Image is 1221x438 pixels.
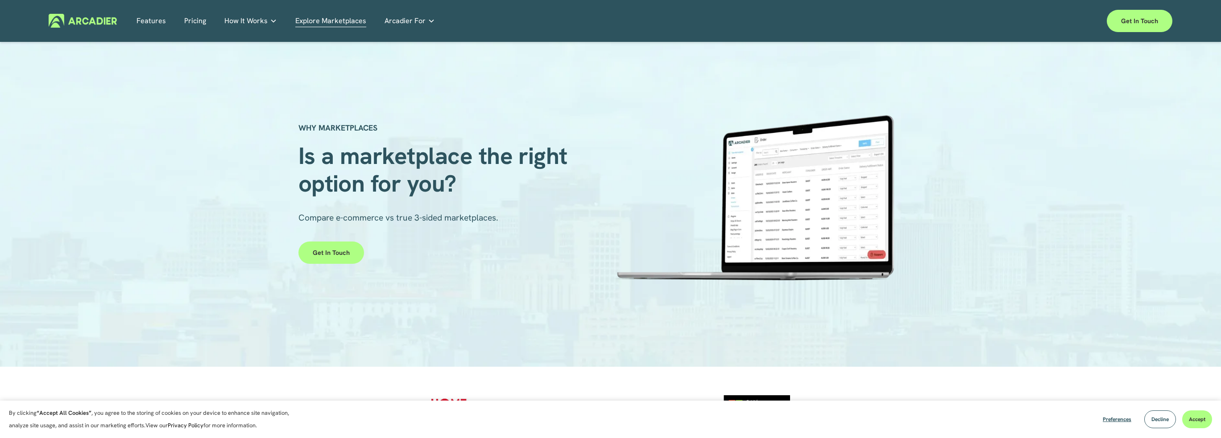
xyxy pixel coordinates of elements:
[9,407,299,432] p: By clicking , you agree to the storing of cookies on your device to enhance site navigation, anal...
[1096,410,1138,428] button: Preferences
[385,14,435,28] a: folder dropdown
[224,15,268,27] span: How It Works
[1189,416,1205,423] span: Accept
[295,14,366,28] a: Explore Marketplaces
[298,123,377,133] strong: WHY MARKETPLACES
[1151,416,1169,423] span: Decline
[298,242,364,264] a: Get in touch
[298,140,574,199] span: Is a marketplace the right option for you?
[224,14,277,28] a: folder dropdown
[37,409,91,417] strong: “Accept All Cookies”
[298,212,498,223] span: Compare e-commerce vs true 3-sided marketplaces.
[49,14,117,28] img: Arcadier
[184,14,206,28] a: Pricing
[1107,10,1172,32] a: Get in touch
[1144,410,1176,428] button: Decline
[1182,410,1212,428] button: Accept
[385,15,426,27] span: Arcadier For
[137,14,166,28] a: Features
[168,422,203,429] a: Privacy Policy
[1103,416,1131,423] span: Preferences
